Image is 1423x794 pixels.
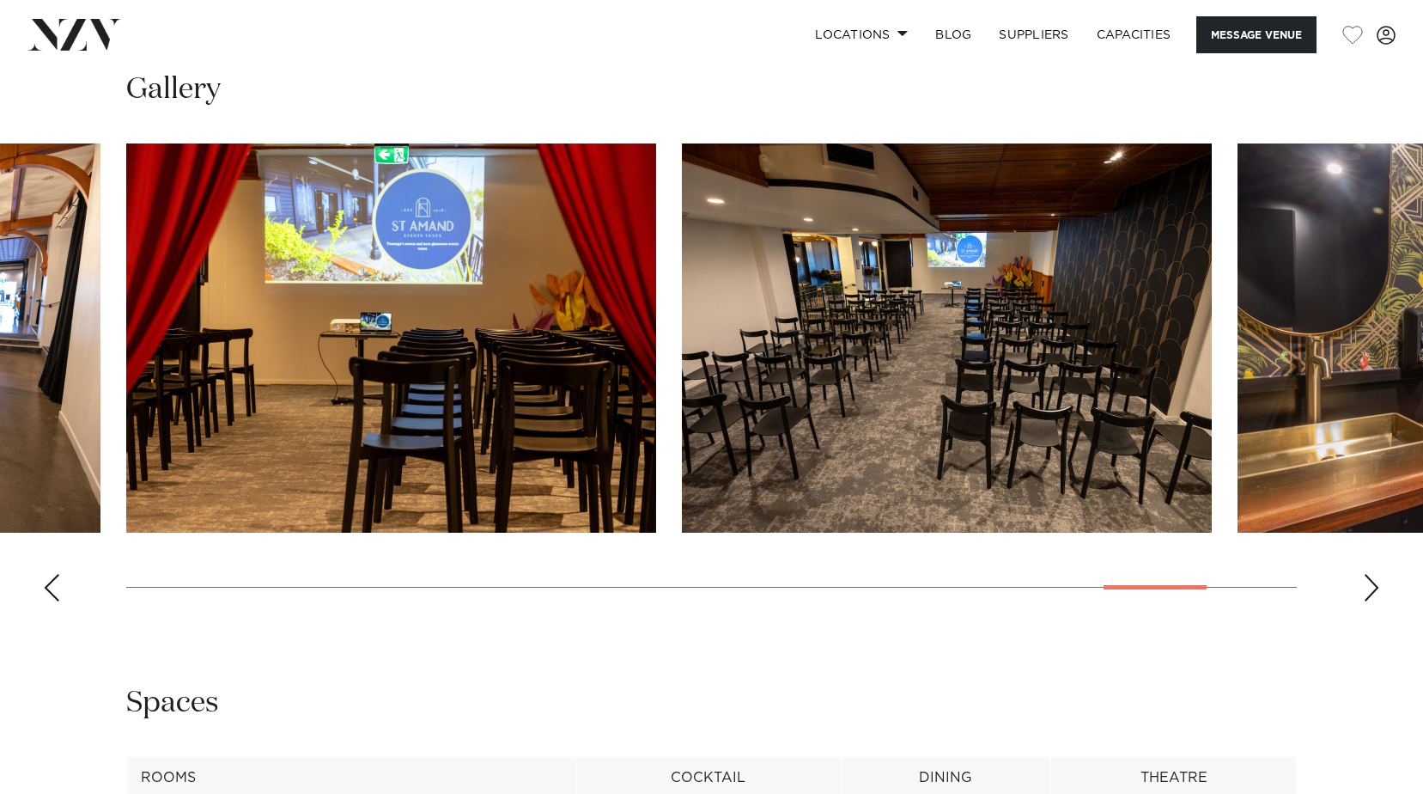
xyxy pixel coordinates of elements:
swiper-slide: 22 / 24 [682,144,1212,533]
a: BLOG [921,16,985,53]
a: SUPPLIERS [985,16,1082,53]
swiper-slide: 21 / 24 [126,144,656,533]
a: Capacities [1083,16,1185,53]
img: nzv-logo.png [27,19,121,50]
a: Locations [801,16,921,53]
button: Message Venue [1196,16,1317,53]
h2: Spaces [126,684,219,723]
h2: Gallery [126,70,221,109]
